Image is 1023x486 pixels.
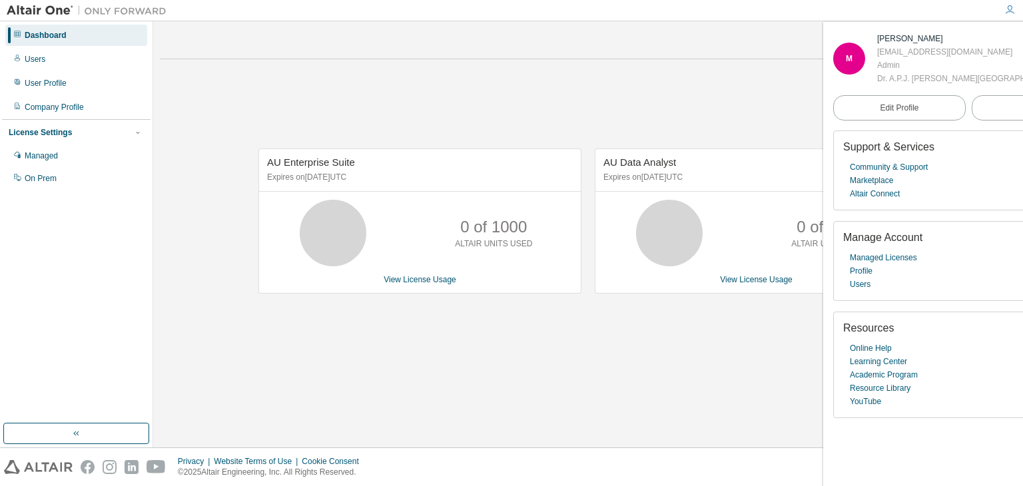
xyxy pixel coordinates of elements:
a: Users [850,278,870,291]
a: Altair Connect [850,187,900,200]
a: Resource Library [850,381,910,395]
div: Dashboard [25,30,67,41]
span: Resources [843,322,894,334]
a: Marketplace [850,174,893,187]
span: M [846,54,852,63]
span: Manage Account [843,232,922,243]
span: AU Enterprise Suite [267,156,355,168]
img: Altair One [7,4,173,17]
a: YouTube [850,395,881,408]
a: Community & Support [850,160,928,174]
img: instagram.svg [103,460,117,474]
img: youtube.svg [147,460,166,474]
span: Support & Services [843,141,934,152]
a: Academic Program [850,368,918,381]
p: ALTAIR UNITS USED [455,238,532,250]
a: View License Usage [384,275,456,284]
p: ALTAIR UNITS USED [791,238,868,250]
a: Profile [850,264,872,278]
img: facebook.svg [81,460,95,474]
p: © 2025 Altair Engineering, Inc. All Rights Reserved. [178,467,367,478]
div: Website Terms of Use [214,456,302,467]
p: 0 of 1000 [460,216,527,238]
a: View License Usage [720,275,793,284]
div: Managed [25,150,58,161]
div: Company Profile [25,102,84,113]
a: Online Help [850,342,892,355]
span: Edit Profile [880,103,918,113]
p: Expires on [DATE] UTC [267,172,569,183]
img: altair_logo.svg [4,460,73,474]
div: License Settings [9,127,72,138]
div: Users [25,54,45,65]
p: Expires on [DATE] UTC [603,172,906,183]
div: Cookie Consent [302,456,366,467]
div: Privacy [178,456,214,467]
a: Edit Profile [833,95,966,121]
a: Managed Licenses [850,251,917,264]
p: 0 of 3000 [797,216,863,238]
span: AU Data Analyst [603,156,676,168]
div: User Profile [25,78,67,89]
img: linkedin.svg [125,460,139,474]
div: On Prem [25,173,57,184]
a: Learning Center [850,355,907,368]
